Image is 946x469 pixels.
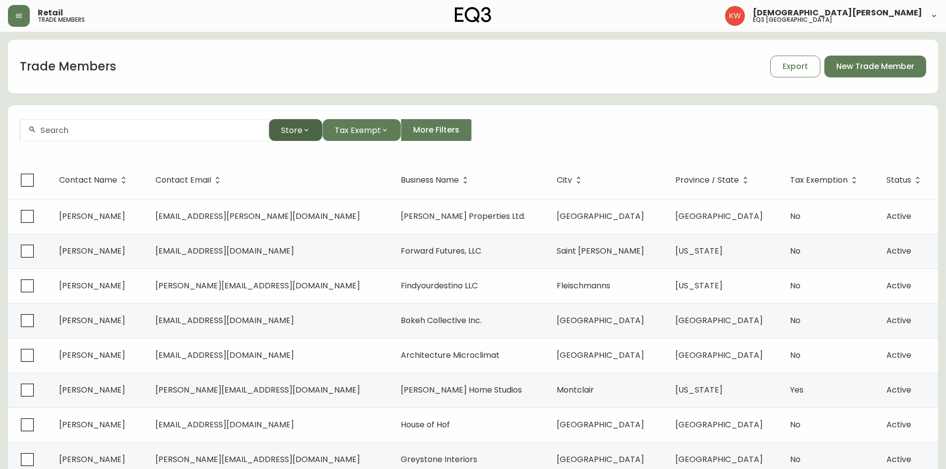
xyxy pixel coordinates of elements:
span: No [790,245,800,257]
span: No [790,210,800,222]
span: More Filters [413,125,459,135]
span: House of Hof [401,419,450,430]
span: Active [886,419,911,430]
span: [PERSON_NAME] [59,210,125,222]
span: [GEOGRAPHIC_DATA] [557,454,644,465]
span: [PERSON_NAME] [59,280,125,291]
span: [PERSON_NAME] [59,315,125,326]
span: [PERSON_NAME] [59,349,125,361]
span: [PERSON_NAME][EMAIL_ADDRESS][DOMAIN_NAME] [155,454,360,465]
span: Status [886,176,924,185]
input: Search [40,126,261,135]
span: Tax Exemption [790,176,861,185]
span: [GEOGRAPHIC_DATA] [675,210,763,222]
span: [GEOGRAPHIC_DATA] [675,419,763,430]
span: [PERSON_NAME][EMAIL_ADDRESS][DOMAIN_NAME] [155,280,360,291]
span: Active [886,384,911,396]
span: New Trade Member [836,61,914,72]
span: Active [886,280,911,291]
span: [DEMOGRAPHIC_DATA][PERSON_NAME] [753,9,922,17]
span: [EMAIL_ADDRESS][DOMAIN_NAME] [155,349,294,361]
button: Store [269,119,322,141]
button: Tax Exempt [322,119,401,141]
span: No [790,280,800,291]
span: No [790,315,800,326]
span: Montclair [557,384,594,396]
span: [PERSON_NAME] [59,454,125,465]
span: [GEOGRAPHIC_DATA] [557,315,644,326]
span: Status [886,177,911,183]
span: Export [783,61,808,72]
span: No [790,454,800,465]
span: No [790,349,800,361]
span: [GEOGRAPHIC_DATA] [675,454,763,465]
span: Findyourdestino LLC [401,280,478,291]
span: [PERSON_NAME] [59,245,125,257]
span: Greystone Interiors [401,454,477,465]
span: [GEOGRAPHIC_DATA] [557,419,644,430]
span: [EMAIL_ADDRESS][PERSON_NAME][DOMAIN_NAME] [155,210,360,222]
span: Province / State [675,177,739,183]
span: [PERSON_NAME][EMAIL_ADDRESS][DOMAIN_NAME] [155,384,360,396]
span: City [557,176,585,185]
span: Fleischmanns [557,280,610,291]
span: [PERSON_NAME] [59,384,125,396]
span: Store [281,124,302,136]
span: Business Name [401,177,459,183]
span: Bokeh Collective Inc. [401,315,482,326]
span: Yes [790,384,803,396]
span: [PERSON_NAME] [59,419,125,430]
span: Architecture Microclimat [401,349,500,361]
span: [GEOGRAPHIC_DATA] [675,315,763,326]
button: Export [770,56,820,77]
span: Saint [PERSON_NAME] [557,245,644,257]
span: [US_STATE] [675,384,723,396]
span: Active [886,210,911,222]
span: Tax Exempt [335,124,381,136]
span: Forward Futures, LLC [401,245,481,257]
h1: Trade Members [20,58,116,75]
span: City [557,177,572,183]
button: More Filters [401,119,472,141]
span: [GEOGRAPHIC_DATA] [675,349,763,361]
span: [US_STATE] [675,280,723,291]
span: Retail [38,9,63,17]
span: Tax Exemption [790,177,848,183]
span: Contact Email [155,177,211,183]
span: Active [886,245,911,257]
img: logo [455,7,492,23]
span: Province / State [675,176,752,185]
h5: trade members [38,17,85,23]
span: [EMAIL_ADDRESS][DOMAIN_NAME] [155,419,294,430]
span: [GEOGRAPHIC_DATA] [557,349,644,361]
span: Active [886,454,911,465]
span: [EMAIL_ADDRESS][DOMAIN_NAME] [155,315,294,326]
img: f33162b67396b0982c40ce2a87247151 [725,6,745,26]
span: Business Name [401,176,472,185]
span: [GEOGRAPHIC_DATA] [557,210,644,222]
span: No [790,419,800,430]
span: [PERSON_NAME] Home Studios [401,384,522,396]
span: Contact Name [59,176,130,185]
span: Active [886,349,911,361]
span: Active [886,315,911,326]
span: [PERSON_NAME] Properties Ltd. [401,210,525,222]
span: [US_STATE] [675,245,723,257]
span: [EMAIL_ADDRESS][DOMAIN_NAME] [155,245,294,257]
span: Contact Email [155,176,224,185]
h5: eq3 [GEOGRAPHIC_DATA] [753,17,832,23]
span: Contact Name [59,177,117,183]
button: New Trade Member [824,56,926,77]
